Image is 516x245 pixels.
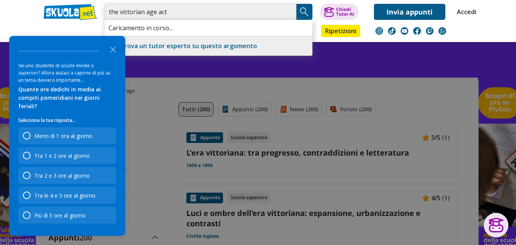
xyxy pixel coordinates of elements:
[34,152,90,159] div: Tra 1 e 2 ore al giorno
[18,147,116,164] div: Tra 1 e 2 ore al giorno
[105,20,312,36] div: Caricamento in corso...
[18,117,116,124] p: Seleziona la tua risposta...
[336,7,354,16] div: Chiedi Tutor AI
[34,132,92,140] div: Meno di 1 ora al giorno
[296,4,312,20] button: Search Button
[18,62,116,84] div: Sei uno studente di scuole medie o superiori? Allora aiutaci a capirne di più su un tema davvero ...
[9,36,125,236] div: Survey
[320,4,359,20] button: ChiediTutor AI
[321,25,360,37] a: Ripetizioni
[120,42,257,50] a: Trova un tutor esperto su questo argomento
[388,27,396,35] img: tiktok
[18,85,116,110] div: Quante ore dedichi in media ai compiti pomeridiani nei giorni feriali?
[18,167,116,184] div: Tra 2 e 3 ore al giorno
[438,27,446,35] img: WhatsApp
[374,4,445,20] a: Invia appunti
[103,25,137,39] a: Appunti
[18,187,116,204] div: Tra le 4 e 5 ore al giorno
[413,27,421,35] img: facebook
[105,41,121,57] button: Close the survey
[426,27,434,35] img: twitch
[375,27,383,35] img: instagram
[34,192,95,199] div: Tra le 4 e 5 ore al giorno
[34,172,90,179] div: Tra 2 e 3 ore al giorno
[18,207,116,224] div: Più di 5 ore al giorno
[34,212,86,219] div: Più di 5 ore al giorno
[18,127,116,144] div: Meno di 1 ora al giorno
[105,4,296,20] input: Cerca appunti, riassunti o versioni
[457,4,473,20] a: Accedi
[299,6,310,18] img: Cerca appunti, riassunti o versioni
[401,27,408,35] img: youtube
